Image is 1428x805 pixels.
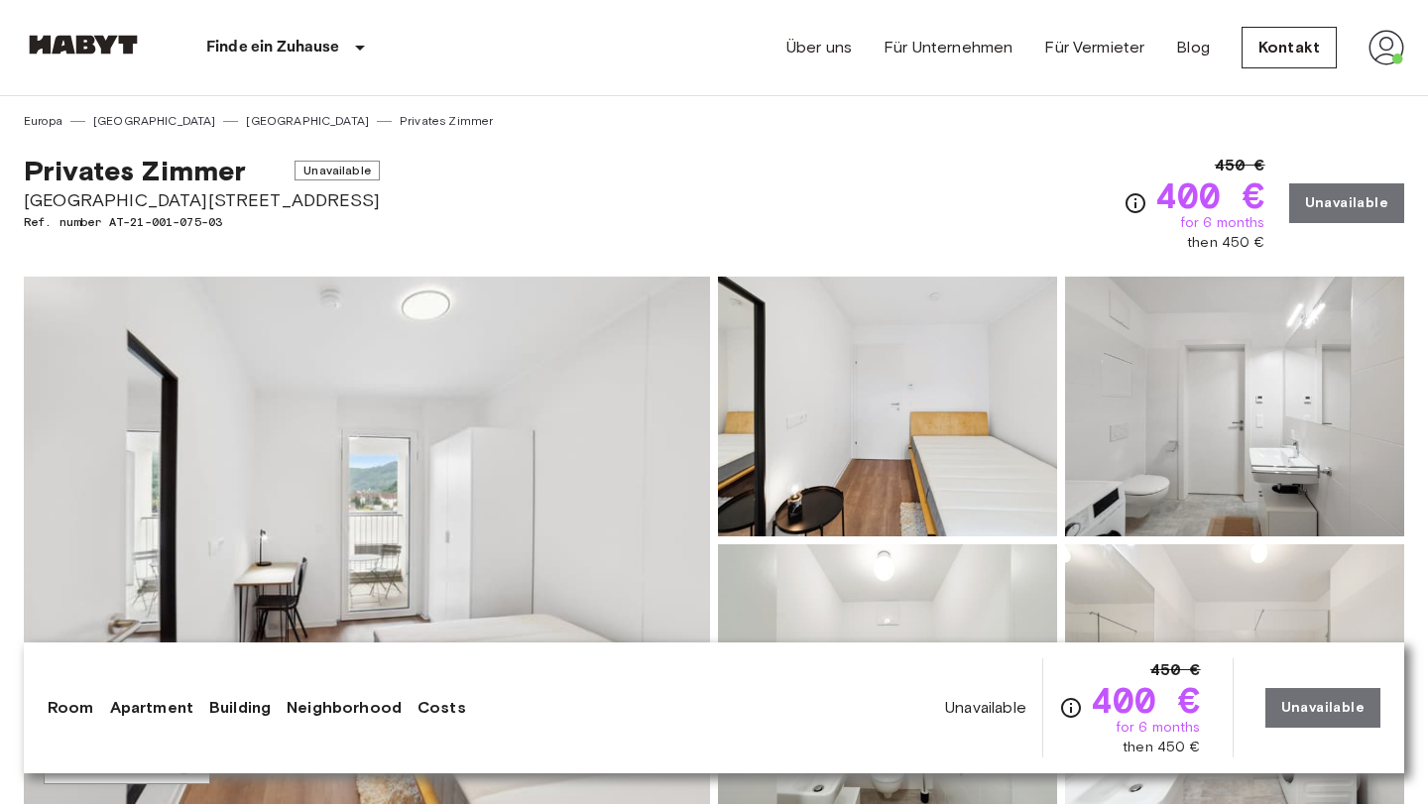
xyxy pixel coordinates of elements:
[48,696,94,720] a: Room
[400,112,493,130] a: Privates Zimmer
[1123,738,1201,757] span: then 450 €
[1180,213,1265,233] span: for 6 months
[786,36,852,59] a: Über uns
[1242,27,1337,68] a: Kontakt
[884,36,1012,59] a: Für Unternehmen
[1124,191,1147,215] svg: Check cost overview for full price breakdown. Please note that discounts apply to new joiners onl...
[1044,36,1144,59] a: Für Vermieter
[718,544,1057,804] img: Picture of unit AT-21-001-075-03
[1176,36,1210,59] a: Blog
[1155,177,1265,213] span: 400 €
[1091,682,1201,718] span: 400 €
[1059,696,1083,720] svg: Check cost overview for full price breakdown. Please note that discounts apply to new joiners onl...
[1187,233,1265,253] span: then 450 €
[209,696,271,720] a: Building
[945,697,1026,719] span: Unavailable
[718,277,1057,536] img: Picture of unit AT-21-001-075-03
[1065,277,1404,536] img: Picture of unit AT-21-001-075-03
[1116,718,1201,738] span: for 6 months
[93,112,216,130] a: [GEOGRAPHIC_DATA]
[206,36,340,59] p: Finde ein Zuhause
[1150,658,1201,682] span: 450 €
[24,35,143,55] img: Habyt
[24,112,62,130] a: Europa
[1215,154,1265,177] span: 450 €
[24,277,710,804] img: Marketing picture of unit AT-21-001-075-03
[1065,544,1404,804] img: Picture of unit AT-21-001-075-03
[110,696,193,720] a: Apartment
[1368,30,1404,65] img: avatar
[24,213,380,231] span: Ref. number AT-21-001-075-03
[287,696,402,720] a: Neighborhood
[24,154,246,187] span: Privates Zimmer
[246,112,369,130] a: [GEOGRAPHIC_DATA]
[417,696,466,720] a: Costs
[24,187,380,213] span: [GEOGRAPHIC_DATA][STREET_ADDRESS]
[295,161,380,180] span: Unavailable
